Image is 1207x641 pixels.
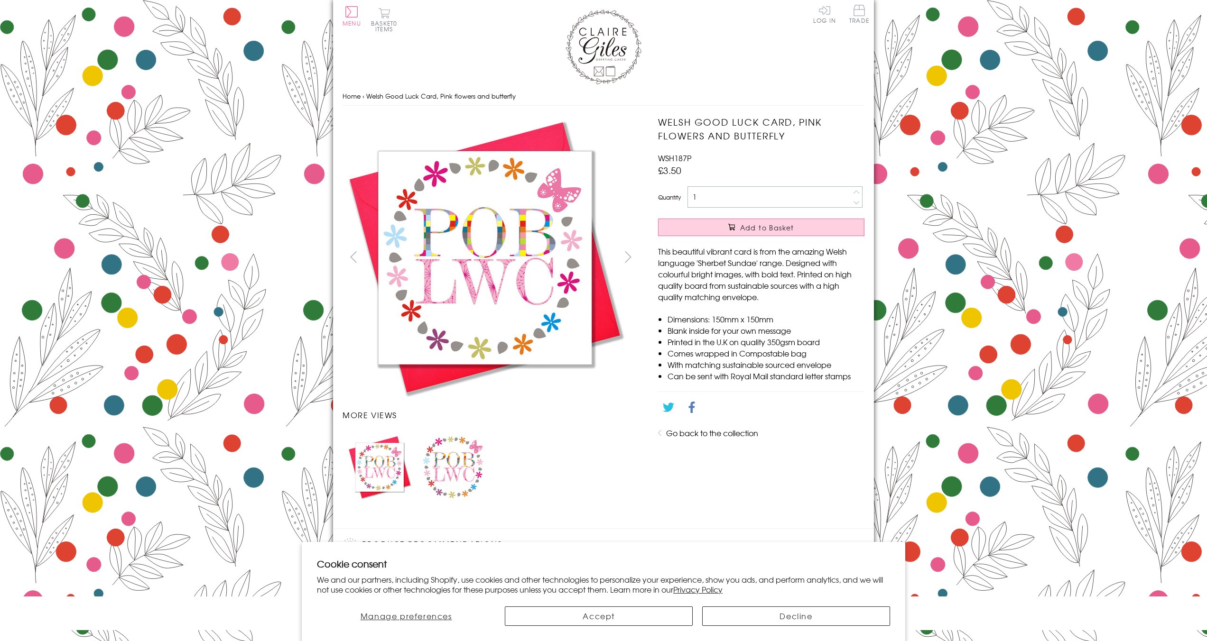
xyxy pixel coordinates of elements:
[347,435,412,499] img: Welsh Good Luck Card, Pink flowers and butterfly
[343,409,639,421] h3: More views
[849,5,869,25] a: Trade
[658,246,864,302] p: This beautiful vibrant card is from the amazing Welsh language 'Sherbet Sundae' range. Designed w...
[421,435,486,499] img: Welsh Good Luck Card, Pink flowers and butterfly
[668,336,864,348] li: Printed in the U.K on quality 350gsm board
[371,8,397,32] button: Basket0 items
[343,246,364,267] button: prev
[366,92,516,101] span: Welsh Good Luck Card, Pink flowers and butterfly
[343,115,627,400] img: Welsh Good Luck Card, Pink flowers and butterfly
[317,557,890,570] h2: Cookie consent
[668,325,864,336] li: Blank inside for your own message
[343,6,361,26] button: Menu
[658,152,691,164] span: WSH187P
[317,606,495,626] button: Manage preferences
[813,5,836,23] a: Log In
[343,92,361,101] a: Home
[668,359,864,370] li: With matching sustainable sourced envelope
[740,223,794,232] span: Add to Basket
[658,115,864,143] h1: Welsh Good Luck Card, Pink flowers and butterfly
[668,348,864,359] li: Comes wrapped in Compostable bag
[566,9,641,84] img: Claire Giles Greetings Cards
[343,19,361,27] span: Menu
[343,87,864,106] nav: breadcrumbs
[361,610,452,622] span: Manage preferences
[618,246,639,267] button: next
[343,538,864,552] h2: Product recommendations
[505,606,693,626] button: Accept
[666,427,758,439] a: Go back to the collection
[658,164,681,177] span: £3.50
[343,430,417,504] li: Carousel Page 1 (Current Slide)
[702,606,890,626] button: Decline
[343,430,639,504] ul: Carousel Pagination
[673,584,723,595] a: Privacy Policy
[658,219,864,236] button: Add to Basket
[668,370,864,382] li: Can be sent with Royal Mail standard letter stamps
[658,193,681,201] label: Quantity
[668,313,864,325] li: Dimensions: 150mm x 150mm
[362,92,364,101] span: ›
[375,19,397,33] span: 0 items
[317,575,890,595] p: We and our partners, including Shopify, use cookies and other technologies to personalize your ex...
[849,5,869,23] span: Trade
[417,430,491,504] li: Carousel Page 2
